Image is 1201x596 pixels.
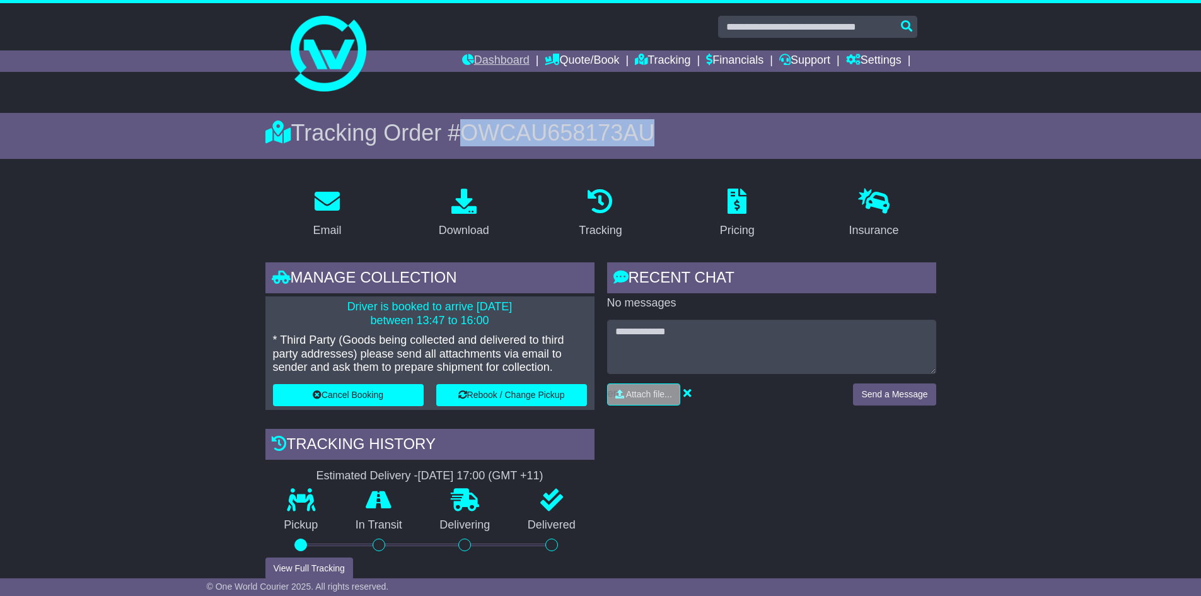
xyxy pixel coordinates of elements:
[273,384,424,406] button: Cancel Booking
[571,184,630,243] a: Tracking
[337,518,421,532] p: In Transit
[853,383,936,406] button: Send a Message
[579,222,622,239] div: Tracking
[635,50,690,72] a: Tracking
[421,518,509,532] p: Delivering
[265,429,595,463] div: Tracking history
[545,50,619,72] a: Quote/Book
[418,469,543,483] div: [DATE] 17:00 (GMT +11)
[273,300,587,327] p: Driver is booked to arrive [DATE] between 13:47 to 16:00
[265,518,337,532] p: Pickup
[841,184,907,243] a: Insurance
[439,222,489,239] div: Download
[265,469,595,483] div: Estimated Delivery -
[706,50,763,72] a: Financials
[849,222,899,239] div: Insurance
[265,262,595,296] div: Manage collection
[607,296,936,310] p: No messages
[779,50,830,72] a: Support
[313,222,341,239] div: Email
[720,222,755,239] div: Pricing
[207,581,389,592] span: © One World Courier 2025. All rights reserved.
[712,184,763,243] a: Pricing
[846,50,902,72] a: Settings
[431,184,497,243] a: Download
[462,50,530,72] a: Dashboard
[460,120,654,146] span: OWCAU658173AU
[305,184,349,243] a: Email
[509,518,595,532] p: Delivered
[265,558,353,580] button: View Full Tracking
[265,119,936,146] div: Tracking Order #
[607,262,936,296] div: RECENT CHAT
[436,384,587,406] button: Rebook / Change Pickup
[273,334,587,375] p: * Third Party (Goods being collected and delivered to third party addresses) please send all atta...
